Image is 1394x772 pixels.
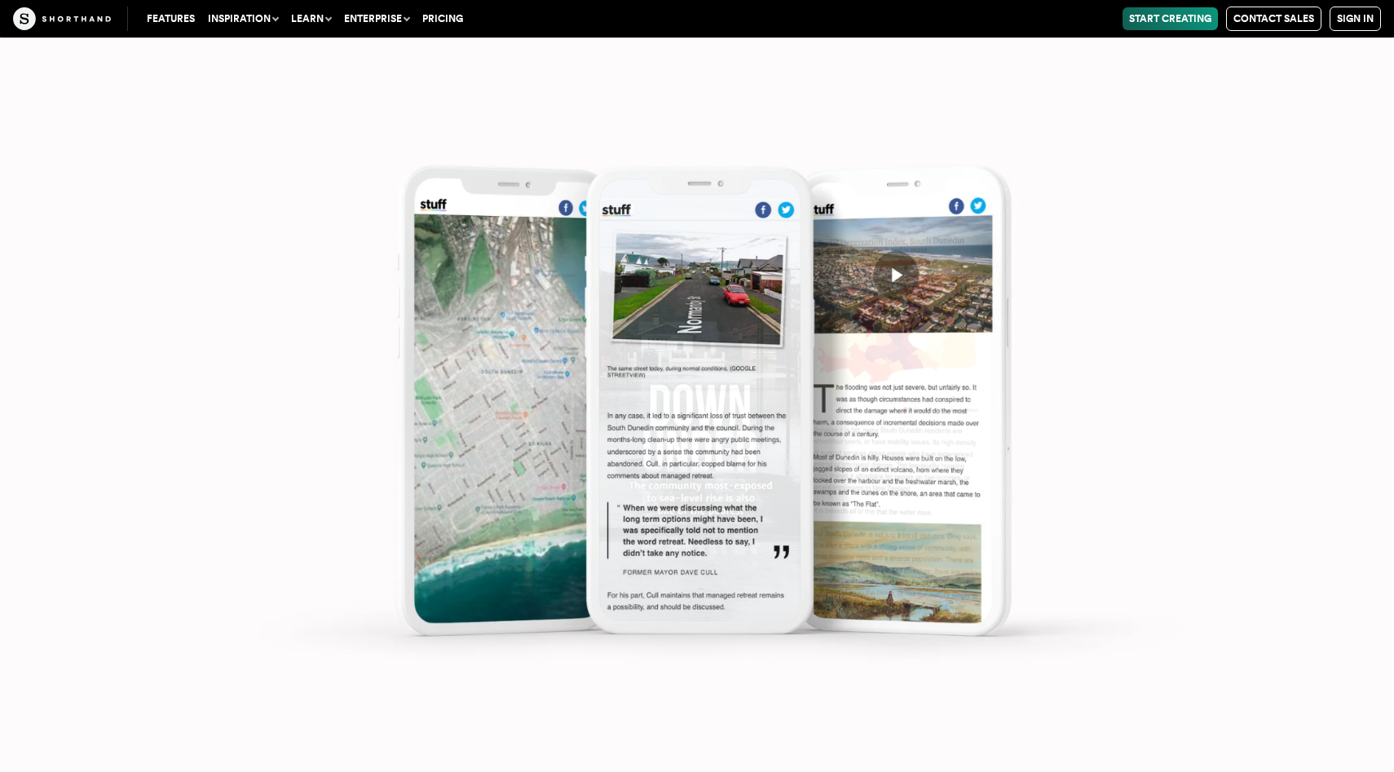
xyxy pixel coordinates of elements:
img: The Craft [13,7,111,30]
a: Pricing [416,7,470,30]
a: Features [140,7,201,30]
button: Learn [285,7,337,30]
a: Start Creating [1123,7,1218,30]
button: Enterprise [337,7,416,30]
a: Contact Sales [1226,7,1321,31]
button: Inspiration [201,7,285,30]
a: Sign in [1330,7,1381,31]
